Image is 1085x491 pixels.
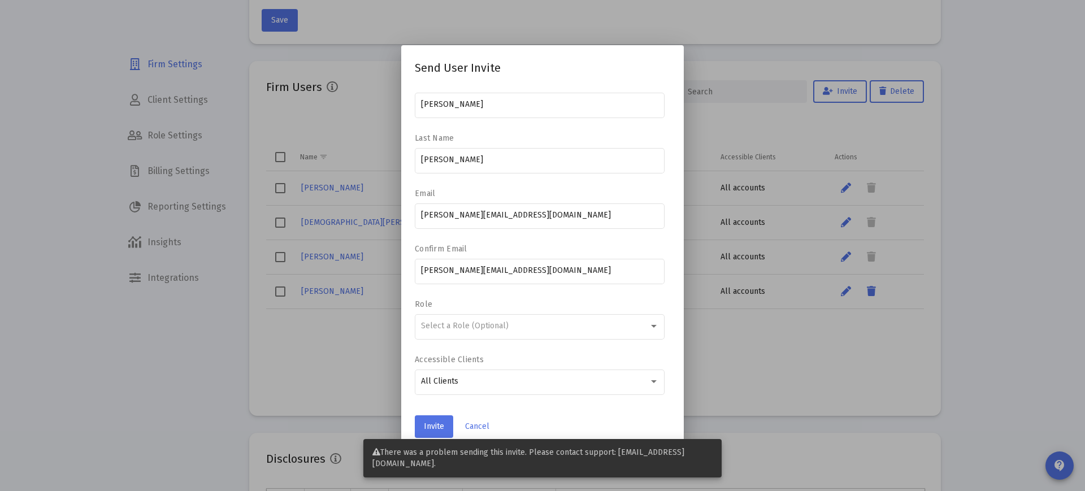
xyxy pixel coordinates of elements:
input: Login Email [421,211,659,220]
label: Accessible Clients [415,355,659,364]
label: Last Name [415,133,659,143]
label: Email [415,189,659,198]
input: Confirm Login Email [421,266,659,275]
span: There was a problem sending this invite. Please contact support: [EMAIL_ADDRESS][DOMAIN_NAME]. [372,447,684,468]
span: Cancel [465,422,489,431]
label: Role [415,299,659,309]
button: Cancel [456,415,498,438]
input: Enter a First Name [421,100,659,109]
input: Enter a Last Name [421,155,659,164]
span: All Clients [421,376,458,386]
button: Invite [415,415,453,438]
span: Select a Role (Optional) [421,321,509,331]
div: Send User Invite [415,59,670,77]
label: Confirm Email [415,244,659,254]
span: Invite [424,422,444,431]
